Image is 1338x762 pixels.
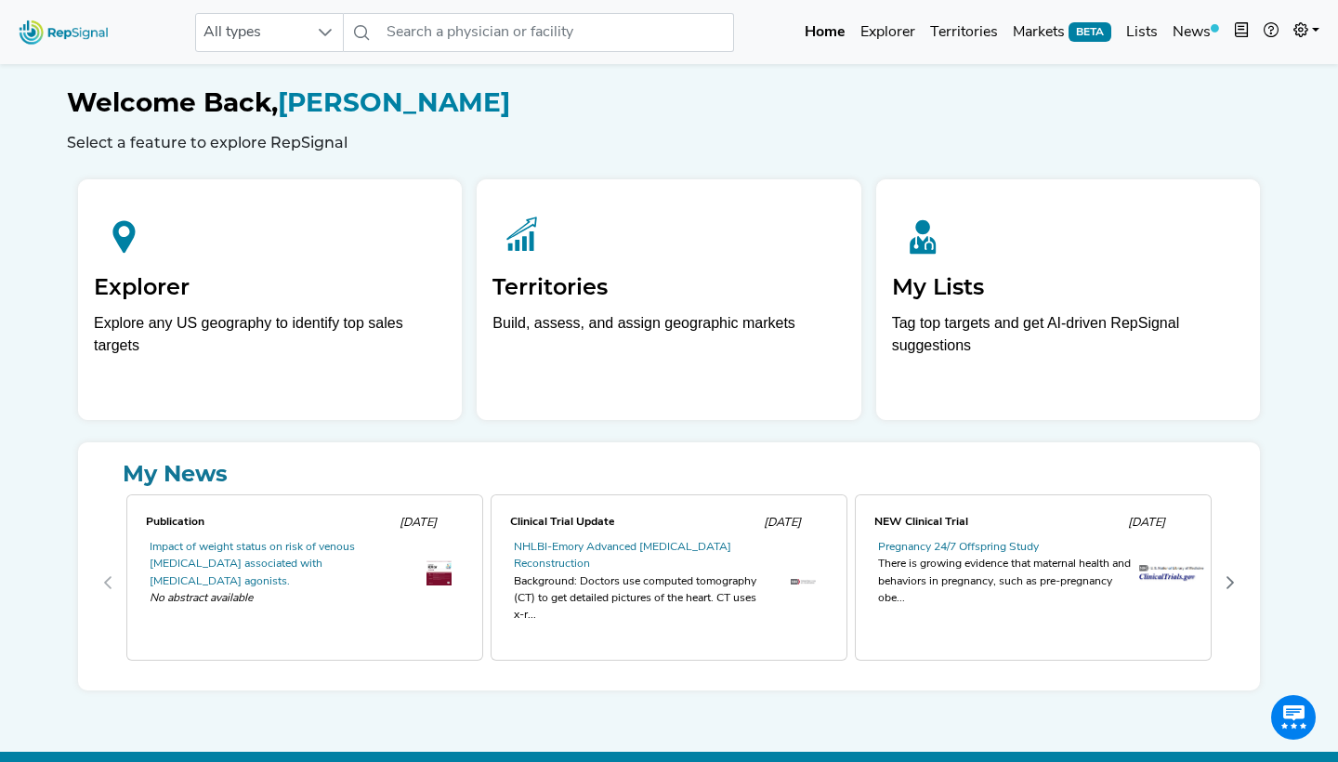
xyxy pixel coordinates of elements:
span: Publication [146,517,204,528]
h2: Explorer [94,274,446,301]
a: Impact of weight status on risk of venous [MEDICAL_DATA] associated with [MEDICAL_DATA] agonists. [150,542,355,587]
a: News [1165,14,1226,51]
span: Welcome Back, [67,86,278,118]
div: Background: Doctors use computed tomography (CT) to get detailed pictures of the heart. CT uses x... [514,573,768,624]
a: Pregnancy 24/7 Offspring Study [878,542,1039,553]
span: All types [196,14,308,51]
div: Explore any US geography to identify top sales targets [94,312,446,357]
h2: My Lists [892,274,1244,301]
img: th [791,579,816,585]
img: OIP.MBaxDE69J6Hk2nMRfE99XQAAAA [426,560,452,585]
div: 0 [123,491,487,676]
img: trials_logo.af2b3be5.png [1139,565,1204,582]
p: Tag top targets and get AI-driven RepSignal suggestions [892,312,1244,367]
h6: Select a feature to explore RepSignal [67,134,1271,151]
p: Build, assess, and assign geographic markets [492,312,845,367]
a: Lists [1119,14,1165,51]
a: TerritoriesBuild, assess, and assign geographic markets [477,179,860,420]
h2: Territories [492,274,845,301]
a: ExplorerExplore any US geography to identify top sales targets [78,179,462,420]
a: My News [93,457,1245,491]
span: NEW Clinical Trial [874,517,968,528]
div: 2 [851,491,1215,676]
span: [DATE] [764,517,801,529]
a: My ListsTag top targets and get AI-driven RepSignal suggestions [876,179,1260,420]
span: [DATE] [1128,517,1165,529]
div: 1 [487,491,851,676]
button: Next Page [1215,568,1245,598]
div: There is growing evidence that maternal health and behaviors in pregnancy, such as pre-pregnancy ... [878,556,1133,607]
span: [DATE] [400,517,437,529]
a: MarketsBETA [1005,14,1119,51]
h1: [PERSON_NAME] [67,87,1271,119]
a: Explorer [853,14,923,51]
a: Territories [923,14,1005,51]
button: Intel Book [1226,14,1256,51]
a: NHLBI-Emory Advanced [MEDICAL_DATA] Reconstruction [514,542,731,570]
input: Search a physician or facility [379,13,734,52]
span: Clinical Trial Update [510,517,615,528]
a: Home [797,14,853,51]
span: No abstract available [150,590,404,607]
span: BETA [1069,22,1111,41]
